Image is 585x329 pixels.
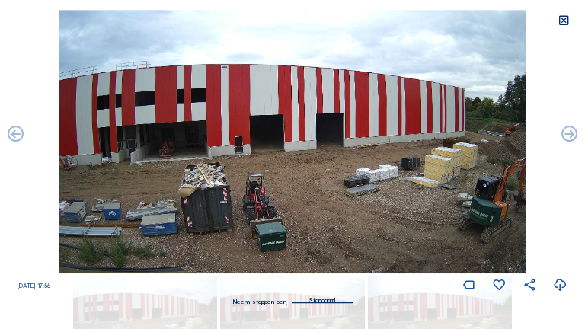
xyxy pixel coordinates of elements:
[18,282,50,289] span: [DATE] 17:56
[6,125,25,144] i: Forward
[560,125,579,144] i: Back
[233,299,287,305] div: Neem stappen per:
[292,293,352,302] div: Standaard
[59,10,526,273] img: Image
[309,293,335,307] div: Standaard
